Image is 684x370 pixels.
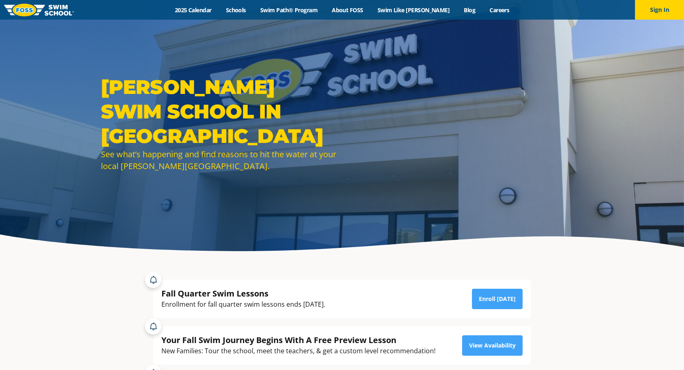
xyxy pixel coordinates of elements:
[101,75,338,148] h1: [PERSON_NAME] Swim School in [GEOGRAPHIC_DATA]
[472,289,523,309] a: Enroll [DATE]
[370,6,457,14] a: Swim Like [PERSON_NAME]
[101,148,338,172] div: See what’s happening and find reasons to hit the water at your local [PERSON_NAME][GEOGRAPHIC_DATA].
[161,288,325,299] div: Fall Quarter Swim Lessons
[457,6,483,14] a: Blog
[161,345,436,357] div: New Families: Tour the school, meet the teachers, & get a custom level recommendation!
[161,334,436,345] div: Your Fall Swim Journey Begins With A Free Preview Lesson
[483,6,516,14] a: Careers
[4,4,74,16] img: FOSS Swim School Logo
[462,335,523,356] a: View Availability
[161,299,325,310] div: Enrollment for fall quarter swim lessons ends [DATE].
[219,6,253,14] a: Schools
[325,6,371,14] a: About FOSS
[253,6,324,14] a: Swim Path® Program
[168,6,219,14] a: 2025 Calendar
